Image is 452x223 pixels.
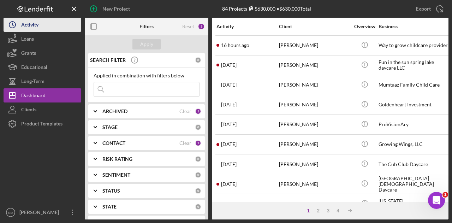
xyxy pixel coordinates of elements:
div: Overview [351,24,378,29]
b: RISK RATING [102,156,132,162]
div: [PERSON_NAME] [279,115,350,134]
div: 3 [198,23,205,30]
button: KM[PERSON_NAME] [4,205,81,219]
div: Goldenheart Investment [379,95,449,114]
button: Long-Term [4,74,81,88]
div: [PERSON_NAME] [279,155,350,174]
button: Export [409,2,448,16]
div: [PERSON_NAME] [279,76,350,94]
div: [PERSON_NAME] [279,175,350,193]
b: STAGE [102,124,118,130]
div: [PERSON_NAME] [279,135,350,154]
div: Clear [179,108,191,114]
time: 2025-09-23 02:24 [221,42,249,48]
div: [PERSON_NAME] [279,36,350,55]
div: 4 [333,208,343,213]
b: Filters [139,24,154,29]
div: [PERSON_NAME] [279,56,350,75]
div: [PERSON_NAME] [18,205,64,221]
div: Export [416,2,431,16]
div: Loans [21,32,34,48]
button: New Project [85,2,137,16]
div: $630,000 [247,6,275,12]
button: Clients [4,102,81,117]
div: 1 [195,108,201,115]
div: 0 [195,124,201,130]
button: Grants [4,46,81,60]
div: Product Templates [21,117,63,133]
time: 2025-08-19 19:35 [221,141,237,147]
span: 1 [442,192,448,198]
div: 0 [195,188,201,194]
div: [PERSON_NAME] [279,95,350,114]
div: Dashboard [21,88,46,104]
time: 2025-08-22 21:32 [221,122,237,127]
div: Reset [182,24,194,29]
div: Fun in the sun spring lake daycare LLC [379,56,449,75]
time: 2025-08-19 18:43 [221,162,237,167]
button: Dashboard [4,88,81,102]
button: Educational [4,60,81,74]
div: Educational [21,60,47,76]
div: Business [379,24,449,29]
time: 2025-07-17 04:58 [221,181,237,187]
div: Apply [140,39,153,49]
b: CONTACT [102,140,125,146]
iframe: Intercom live chat [428,192,445,209]
time: 2025-09-18 15:21 [221,62,237,68]
button: Activity [4,18,81,32]
time: 2025-09-16 20:05 [221,82,237,88]
div: Clients [21,102,36,118]
text: KM [8,211,13,215]
b: SENTIMENT [102,172,130,178]
div: Growing Wings, LLC [379,135,449,154]
div: 1 [303,208,313,213]
div: 1 [195,140,201,146]
div: 3 [323,208,333,213]
div: Mumtaaz Family Child Care [379,76,449,94]
div: 0 [195,156,201,162]
div: Applied in combination with filters below [94,73,200,78]
time: 2025-07-17 04:29 [221,201,237,207]
div: 0 [195,172,201,178]
div: 0 [195,204,201,210]
div: Way to grow childcare provider [379,36,449,55]
time: 2025-08-25 20:33 [221,102,237,107]
div: Clear [179,140,191,146]
div: 2 [313,208,323,213]
button: Product Templates [4,117,81,131]
b: STATUS [102,188,120,194]
div: Grants [21,46,36,62]
div: [PERSON_NAME] [279,194,350,213]
div: ProVisionAry [379,115,449,134]
div: The Cub Club Daycare [379,155,449,174]
div: 0 [195,57,201,63]
div: Activity [216,24,278,29]
b: STATE [102,204,117,210]
div: New Project [102,2,130,16]
b: SEARCH FILTER [90,57,126,63]
div: 84 Projects • $630,000 Total [222,6,311,12]
div: Long-Term [21,74,44,90]
b: ARCHIVED [102,108,127,114]
div: [GEOGRAPHIC_DATA][DEMOGRAPHIC_DATA] Daycare [379,175,449,193]
div: Activity [21,18,38,34]
button: Apply [132,39,161,49]
button: Loans [4,32,81,46]
div: Client [279,24,350,29]
div: [US_STATE][GEOGRAPHIC_DATA] [379,194,449,213]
